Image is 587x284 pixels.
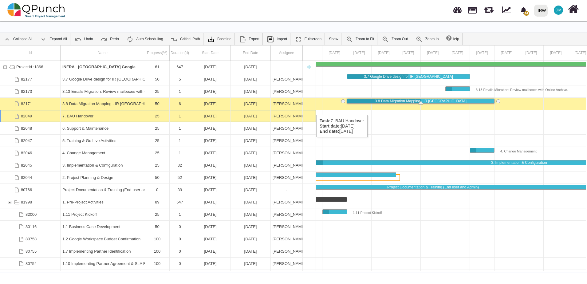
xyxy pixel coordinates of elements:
div: 7. BAU Handover [62,110,143,122]
div: 25-08-2025 [230,147,271,159]
div: 61 [147,61,167,73]
img: ic_zoom_in.48fceee.png [416,36,423,43]
div: 80122 [0,270,61,282]
div: 0 [170,258,190,270]
div: [DATE] [232,172,269,183]
div: 82171 [21,98,32,110]
div: 1.11 Project Kickoff [61,208,145,220]
div: End Date [230,45,271,61]
div: 6 [170,98,190,110]
div: [DATE] [192,184,228,196]
div: [DATE] [192,147,228,159]
div: Id [0,45,61,61]
div: Qasim Munir, Samuel Serugo,Francis Ndichu,Japheth Karumwa, [271,85,303,97]
div: Task: 3.7 Google Drive design for IR Sudan Start date: 20-08-2025 End date: 24-08-2025 [0,73,316,85]
div: [DATE] [192,85,228,97]
div: 20 Aug 2025 [347,45,372,61]
div: Task: 4. Change Management Start date: 25-08-2025 End date: 25-08-2025 [0,147,316,159]
div: 3.7 Google Drive design for IR Sudan [61,73,145,85]
img: ic_fullscreen_24.81ea589.png [295,36,302,43]
div: [DATE] [232,61,269,73]
div: 11-09-2025 [230,159,271,171]
div: [DATE] [232,135,269,147]
div: [DATE] [232,159,269,171]
div: Dynamic Report [499,0,517,21]
b: Start date: [320,124,341,128]
div: 25 [145,147,170,159]
a: Zoom Out [379,33,411,45]
div: Task: 3.8 Data Migration Mapping - IR Sudan Start date: 20-08-2025 End date: 25-08-2025 [0,98,316,110]
div: 1.7 Implementing Partner Identification [61,245,145,257]
div: [DATE] [192,135,228,147]
div: [PERSON_NAME],[PERSON_NAME], [273,147,301,159]
div: 24-08-2025 [190,85,230,97]
div: 5. Training & Go Live Activities [61,135,145,147]
div: Task: 3.7 Google Drive design for IR Sudan Start date: 20-08-2025 End date: 24-08-2025 [347,74,470,79]
div: 11-08-2025 [190,159,230,171]
a: Collapse All [0,33,36,45]
img: save.4d96896.png [267,36,274,43]
img: ic_auto_scheduling_24.ade0d5b.png [126,36,134,43]
div: Francis Ndichu,Aamar Qayum, [271,135,303,147]
img: ic_collapse_all_24.42ac041.png [3,36,11,43]
div: 39 [171,184,188,196]
div: 82171 [0,98,61,110]
div: [PERSON_NAME],[PERSON_NAME], [273,159,301,171]
div: [DATE] [192,73,228,85]
div: 82173 [21,85,32,97]
div: 0 [170,221,190,233]
div: 26 Aug 2025 [494,45,519,61]
div: 04-08-2025 [190,184,230,196]
div: Japheth Karumwa, Samuel Serugo,Qasim Munir,Francis Ndichu, [271,73,303,85]
div: 19 Aug 2025 [322,45,347,61]
div: 82177 [21,73,32,85]
a: Help [443,33,462,45]
a: Show [326,33,341,45]
svg: bell fill [520,7,527,14]
img: ic_zoom_out.687aa02.png [382,36,389,43]
div: 50 [145,221,170,233]
div: 24-07-2025 [230,233,271,245]
div: Francis Ndichu,Aamar Qayum, [271,110,303,122]
div: [DATE] [192,159,228,171]
div: 25 [145,122,170,134]
div: 6. Support & Maintenance [61,122,145,134]
b: INFRA - [GEOGRAPHIC_DATA] Google [62,65,136,69]
div: 3.7 Google Drive design for IR [GEOGRAPHIC_DATA] [62,73,143,85]
div: 25 [147,147,167,159]
div: 647 [170,61,190,73]
div: Task: 1.11 Project Kickoff Start date: 19-08-2025 End date: 19-08-2025 [322,209,347,214]
div: 6. Support & Maintenance [62,122,143,134]
span: Qasim Munir [554,6,563,15]
div: 0 [145,184,170,196]
div: Task: 3.8 Data Migration Mapping - IR Sudan Start date: 20-08-2025 End date: 25-08-2025 [347,99,494,104]
div: 100 [145,233,170,245]
img: ic_export_24.4e1404f.png [239,36,246,43]
div: 27 Aug 2025 [519,45,544,61]
div: Francis Ndichu,Aamar Qayum, [271,147,303,159]
div: Notification [518,5,529,16]
img: ic_undo_24.4502e76.png [74,36,82,43]
div: 25 [145,159,170,171]
div: 1.9 Vendors engagements, Bids analysis & Order Issuance [61,270,145,282]
div: 11-09-2025 [230,184,271,196]
div: 01-07-2025 [190,172,230,183]
div: 31-07-2025 [230,270,271,282]
div: 5. Training & Go Live Activities [62,135,143,147]
div: 25-08-2025 [230,98,271,110]
div: 1 [170,208,190,220]
div: 82044 [21,172,32,183]
div: 24-08-2025 [230,85,271,97]
div: 1 [171,147,188,159]
div: 82177 [0,73,61,85]
span: 24 [524,11,529,16]
div: 547 [170,196,190,208]
div: [DATE] [232,147,269,159]
div: [DATE] [192,98,228,110]
span: QM [555,8,561,12]
div: 1 [170,135,190,147]
div: 4. Change Management [62,147,143,159]
div: 81998 [0,196,61,208]
div: 1.1 Business Case Development [61,221,145,233]
div: 02-02-2025 [230,245,271,257]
